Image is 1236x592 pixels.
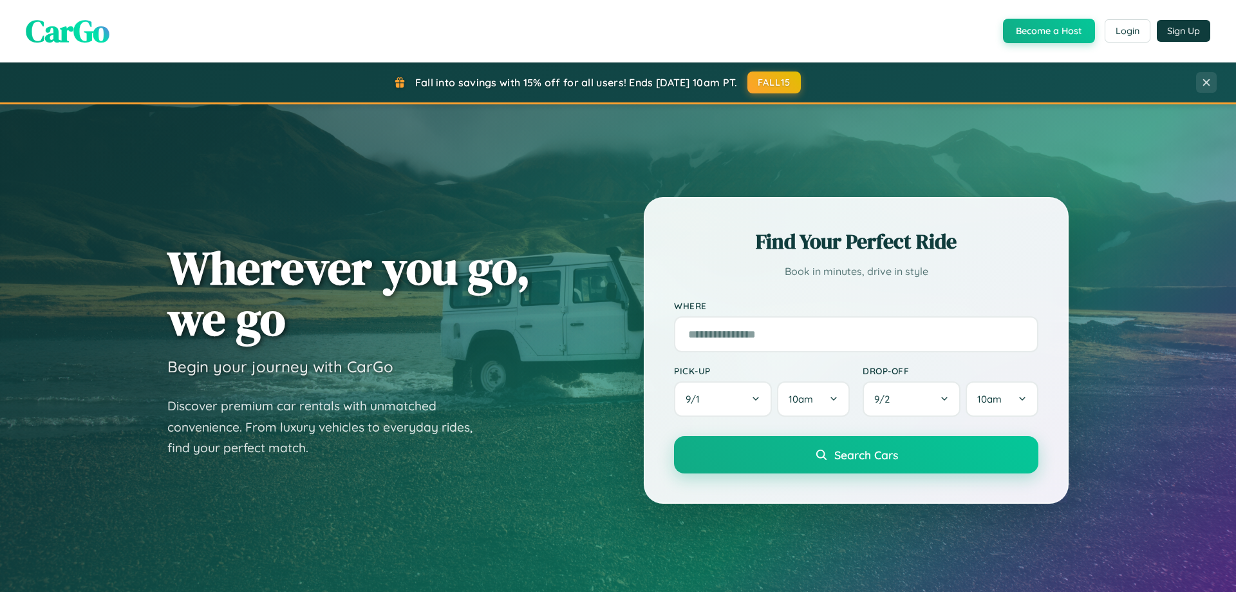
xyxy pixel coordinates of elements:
[674,300,1038,311] label: Where
[1003,19,1095,43] button: Become a Host
[747,72,801,93] button: FALL15
[674,436,1038,473] button: Search Cars
[874,393,896,405] span: 9 / 2
[674,365,850,376] label: Pick-up
[966,381,1038,417] button: 10am
[977,393,1002,405] span: 10am
[674,227,1038,256] h2: Find Your Perfect Ride
[686,393,706,405] span: 9 / 1
[834,448,898,462] span: Search Cars
[167,242,530,344] h1: Wherever you go, we go
[789,393,813,405] span: 10am
[674,262,1038,281] p: Book in minutes, drive in style
[863,365,1038,376] label: Drop-off
[415,76,738,89] span: Fall into savings with 15% off for all users! Ends [DATE] 10am PT.
[26,10,109,52] span: CarGo
[1157,20,1210,42] button: Sign Up
[1105,19,1150,43] button: Login
[863,381,960,417] button: 9/2
[167,357,393,376] h3: Begin your journey with CarGo
[674,381,772,417] button: 9/1
[167,396,489,459] p: Discover premium car rentals with unmatched convenience. From luxury vehicles to everyday rides, ...
[777,381,850,417] button: 10am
